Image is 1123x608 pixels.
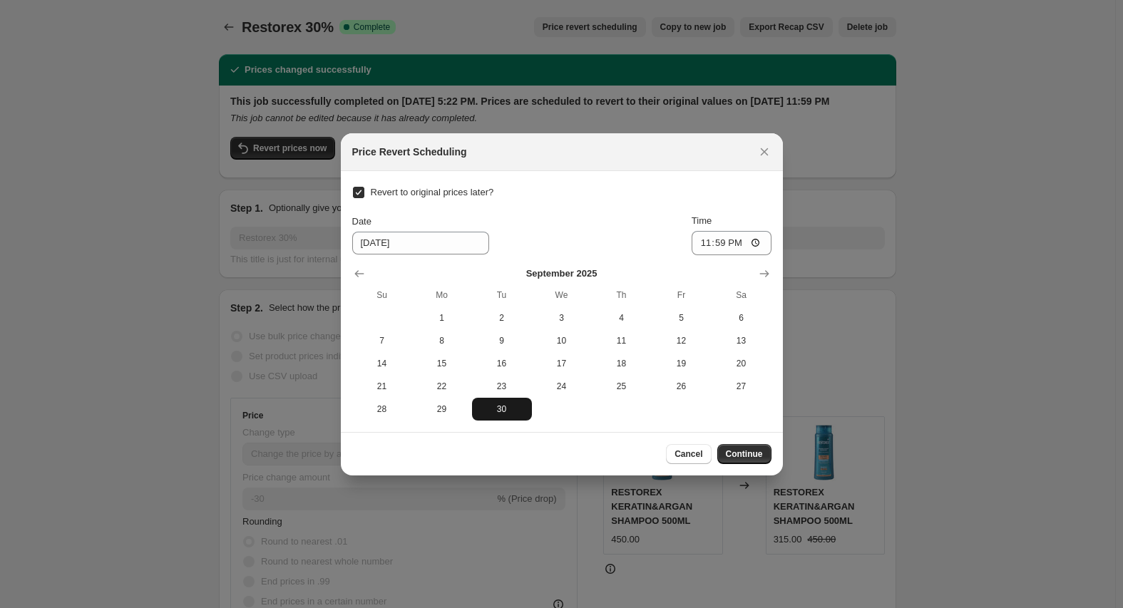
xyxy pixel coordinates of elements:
[592,284,652,306] th: Thursday
[712,284,771,306] th: Saturday
[352,216,371,227] span: Date
[692,231,771,255] input: 12:00
[657,289,706,301] span: Fr
[352,284,412,306] th: Sunday
[652,352,712,375] button: Friday September 19 2025
[717,444,771,464] button: Continue
[418,381,466,392] span: 22
[532,329,592,352] button: Wednesday September 10 2025
[352,145,467,159] h2: Price Revert Scheduling
[532,306,592,329] button: Wednesday September 3 2025
[657,358,706,369] span: 19
[717,289,766,301] span: Sa
[418,403,466,415] span: 29
[712,306,771,329] button: Saturday September 6 2025
[358,381,406,392] span: 21
[538,312,586,324] span: 3
[412,352,472,375] button: Monday September 15 2025
[532,352,592,375] button: Wednesday September 17 2025
[726,448,763,460] span: Continue
[592,352,652,375] button: Thursday September 18 2025
[538,335,586,346] span: 10
[717,381,766,392] span: 27
[598,335,646,346] span: 11
[358,403,406,415] span: 28
[692,215,712,226] span: Time
[352,232,489,254] input: 8/31/2025
[472,284,532,306] th: Tuesday
[592,306,652,329] button: Thursday September 4 2025
[532,375,592,398] button: Wednesday September 24 2025
[472,352,532,375] button: Tuesday September 16 2025
[657,312,706,324] span: 5
[675,448,702,460] span: Cancel
[358,289,406,301] span: Su
[532,284,592,306] th: Wednesday
[712,352,771,375] button: Saturday September 20 2025
[352,329,412,352] button: Sunday September 7 2025
[352,352,412,375] button: Sunday September 14 2025
[717,358,766,369] span: 20
[666,444,711,464] button: Cancel
[358,358,406,369] span: 14
[349,264,369,284] button: Show previous month, August 2025
[371,187,494,197] span: Revert to original prices later?
[478,312,526,324] span: 2
[478,381,526,392] span: 23
[412,398,472,421] button: Monday September 29 2025
[418,312,466,324] span: 1
[538,381,586,392] span: 24
[657,335,706,346] span: 12
[712,329,771,352] button: Saturday September 13 2025
[412,306,472,329] button: Monday September 1 2025
[717,335,766,346] span: 13
[472,398,532,421] button: Tuesday September 30 2025
[478,335,526,346] span: 9
[754,264,774,284] button: Show next month, October 2025
[538,358,586,369] span: 17
[598,289,646,301] span: Th
[412,375,472,398] button: Monday September 22 2025
[418,335,466,346] span: 8
[478,358,526,369] span: 16
[352,398,412,421] button: Sunday September 28 2025
[538,289,586,301] span: We
[472,375,532,398] button: Tuesday September 23 2025
[652,306,712,329] button: Friday September 5 2025
[598,358,646,369] span: 18
[412,284,472,306] th: Monday
[412,329,472,352] button: Monday September 8 2025
[717,312,766,324] span: 6
[478,403,526,415] span: 30
[358,335,406,346] span: 7
[712,375,771,398] button: Saturday September 27 2025
[598,381,646,392] span: 25
[478,289,526,301] span: Tu
[657,381,706,392] span: 26
[652,329,712,352] button: Friday September 12 2025
[418,289,466,301] span: Mo
[754,142,774,162] button: Close
[352,375,412,398] button: Sunday September 21 2025
[592,329,652,352] button: Thursday September 11 2025
[472,329,532,352] button: Tuesday September 9 2025
[652,375,712,398] button: Friday September 26 2025
[592,375,652,398] button: Thursday September 25 2025
[598,312,646,324] span: 4
[652,284,712,306] th: Friday
[472,306,532,329] button: Tuesday September 2 2025
[418,358,466,369] span: 15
